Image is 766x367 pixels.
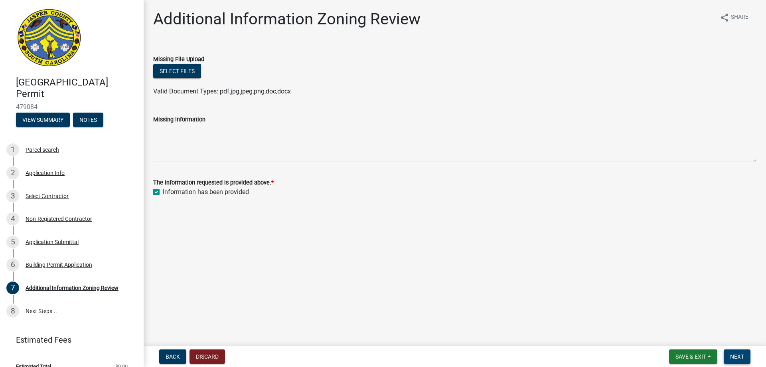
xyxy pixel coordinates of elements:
[16,8,83,68] img: Jasper County, South Carolina
[724,349,750,364] button: Next
[6,167,19,179] div: 2
[6,212,19,225] div: 4
[153,10,421,29] h1: Additional Information Zoning Review
[6,258,19,271] div: 6
[6,282,19,294] div: 7
[153,57,204,62] label: Missing File Upload
[153,64,201,78] button: Select files
[190,349,225,364] button: Discard
[26,285,118,291] div: Additional Information Zoning Review
[6,332,131,348] a: Estimated Fees
[153,180,274,186] label: The information requested is provided above.
[26,147,59,153] div: Parcel search
[159,349,186,364] button: Back
[166,353,180,360] span: Back
[26,262,92,268] div: Building Permit Application
[16,113,70,127] button: View Summary
[713,10,755,25] button: shareShare
[6,190,19,202] div: 3
[16,103,128,111] span: 479084
[669,349,717,364] button: Save & Exit
[16,77,137,100] h4: [GEOGRAPHIC_DATA] Permit
[16,117,70,123] wm-modal-confirm: Summary
[73,117,103,123] wm-modal-confirm: Notes
[6,305,19,317] div: 8
[6,236,19,248] div: 5
[26,239,79,245] div: Application Submittal
[26,216,92,222] div: Non-Registered Contractor
[26,193,69,199] div: Select Contractor
[730,353,744,360] span: Next
[153,87,291,95] span: Valid Document Types: pdf,jpg,jpeg,png,doc,docx
[73,113,103,127] button: Notes
[163,187,249,197] label: Information has been provided
[153,117,205,123] label: Missing Information
[731,13,748,22] span: Share
[26,170,65,176] div: Application Info
[6,143,19,156] div: 1
[720,13,729,22] i: share
[675,353,706,360] span: Save & Exit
